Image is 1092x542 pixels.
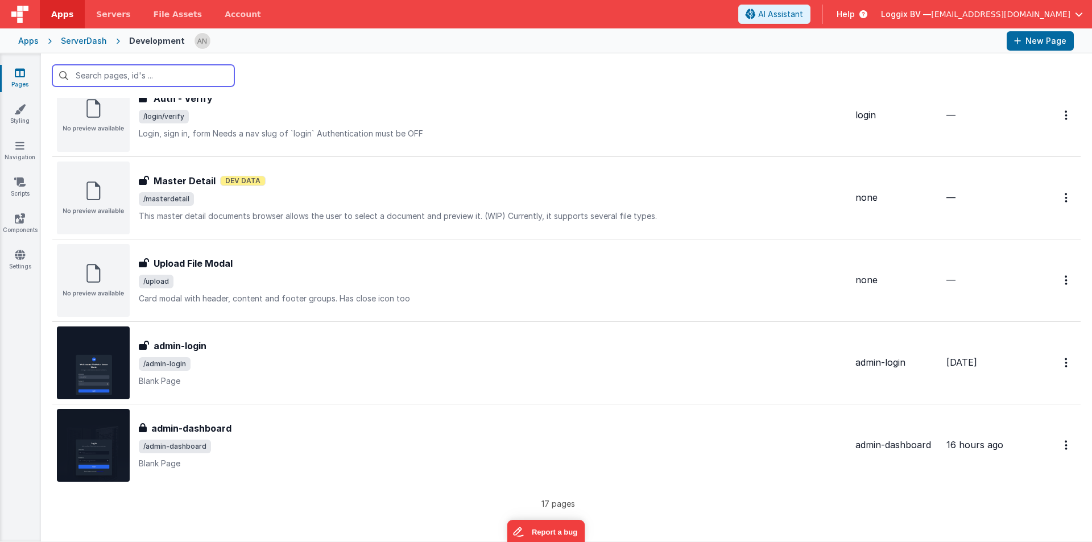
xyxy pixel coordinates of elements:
[154,339,206,353] h3: admin-login
[51,9,73,20] span: Apps
[61,35,107,47] div: ServerDash
[129,35,185,47] div: Development
[139,128,846,139] p: Login, sign in, form Needs a nav slug of `login` Authentication must be OFF
[881,9,931,20] span: Loggix BV —
[151,421,231,435] h3: admin-dashboard
[855,438,937,452] div: admin-dashboard
[881,9,1083,20] button: Loggix BV — [EMAIL_ADDRESS][DOMAIN_NAME]
[52,65,234,86] input: Search pages, id's ...
[154,174,216,188] h3: Master Detail
[855,274,937,287] div: none
[1058,351,1076,374] button: Options
[139,458,846,469] p: Blank Page
[139,293,846,304] p: Card modal with header, content and footer groups. Has close icon too
[946,274,955,286] span: —
[139,192,194,206] span: /masterdetail
[139,357,191,371] span: /admin-login
[154,92,213,105] h3: Auth - Verify
[220,176,266,186] span: Dev Data
[946,192,955,203] span: —
[154,9,202,20] span: File Assets
[1058,268,1076,292] button: Options
[758,9,803,20] span: AI Assistant
[1007,31,1074,51] button: New Page
[837,9,855,20] span: Help
[195,33,210,49] img: f1d78738b441ccf0e1fcb79415a71bae
[1058,186,1076,209] button: Options
[946,109,955,121] span: —
[139,375,846,387] p: Blank Page
[738,5,810,24] button: AI Assistant
[139,110,189,123] span: /login/verify
[855,191,937,204] div: none
[855,356,937,369] div: admin-login
[1058,433,1076,457] button: Options
[946,357,977,368] span: [DATE]
[946,439,1003,450] span: 16 hours ago
[139,275,173,288] span: /upload
[52,498,1064,510] p: 17 pages
[1058,104,1076,127] button: Options
[931,9,1070,20] span: [EMAIL_ADDRESS][DOMAIN_NAME]
[139,210,846,222] p: This master detail documents browser allows the user to select a document and preview it. (WIP) C...
[855,109,937,122] div: login
[96,9,130,20] span: Servers
[139,440,211,453] span: /admin-dashboard
[18,35,39,47] div: Apps
[154,256,233,270] h3: Upload File Modal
